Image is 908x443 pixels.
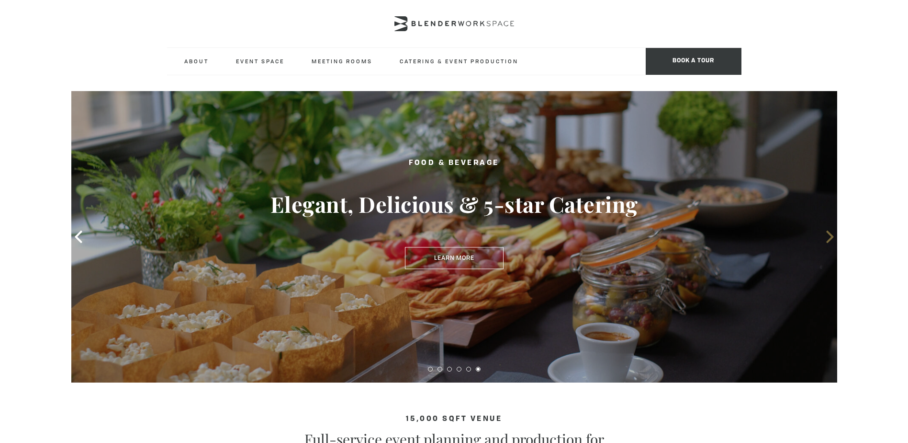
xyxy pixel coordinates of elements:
[392,48,526,74] a: Catering & Event Production
[177,48,216,74] a: About
[167,415,741,423] h4: 15,000 sqft venue
[228,48,292,74] a: Event Space
[736,320,908,443] iframe: Chat Widget
[405,247,504,269] a: Learn More
[110,191,799,218] h3: Elegant, Delicious & 5-star Catering
[646,48,741,75] span: Book a tour
[304,48,380,74] a: Meeting Rooms
[110,158,799,170] h2: Food & Beverage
